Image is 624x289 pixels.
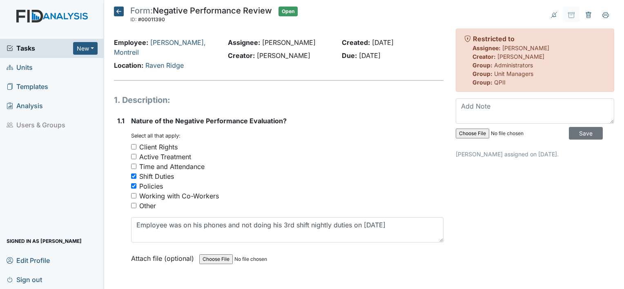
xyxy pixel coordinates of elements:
[472,62,493,69] strong: Group:
[131,249,197,263] label: Attach file (optional)
[131,154,136,159] input: Active Treatment
[262,38,316,47] span: [PERSON_NAME]
[139,171,174,181] div: Shift Duties
[139,191,219,201] div: Working with Co-Workers
[138,16,165,22] span: #00011390
[494,62,533,69] span: Administrators
[494,70,533,77] span: Unit Managers
[114,61,143,69] strong: Location:
[130,16,137,22] span: ID:
[257,51,310,60] span: [PERSON_NAME]
[73,42,98,55] button: New
[139,181,163,191] div: Policies
[139,162,205,171] div: Time and Attendance
[139,152,191,162] div: Active Treatment
[342,51,357,60] strong: Due:
[7,100,43,112] span: Analysis
[145,61,184,69] a: Raven Ridge
[359,51,381,60] span: [DATE]
[117,116,125,126] label: 1.1
[131,173,136,179] input: Shift Duties
[279,7,298,16] span: Open
[131,203,136,208] input: Other
[7,254,50,267] span: Edit Profile
[228,38,260,47] strong: Assignee:
[114,38,148,47] strong: Employee:
[114,38,206,56] a: [PERSON_NAME], Montreil
[7,43,73,53] a: Tasks
[472,70,493,77] strong: Group:
[131,164,136,169] input: Time and Attendance
[7,273,42,286] span: Sign out
[497,53,544,60] span: [PERSON_NAME]
[131,144,136,149] input: Client Rights
[139,142,178,152] div: Client Rights
[569,127,603,140] input: Save
[131,183,136,189] input: Policies
[130,6,153,16] span: Form:
[342,38,370,47] strong: Created:
[456,150,614,158] p: [PERSON_NAME] assigned on [DATE].
[7,235,82,247] span: Signed in as [PERSON_NAME]
[131,217,443,242] textarea: Employee was on his phones and not doing his 3rd shift nightly duties on [DATE]
[131,117,287,125] span: Nature of the Negative Performance Evaluation?
[472,44,501,51] strong: Assignee:
[131,133,181,139] small: Select all that apply:
[228,51,255,60] strong: Creator:
[494,79,506,86] span: QPII
[472,53,496,60] strong: Creator:
[7,80,48,93] span: Templates
[472,79,493,86] strong: Group:
[131,193,136,198] input: Working with Co-Workers
[139,201,156,211] div: Other
[7,61,33,74] span: Units
[372,38,394,47] span: [DATE]
[114,94,443,106] h1: 1. Description:
[130,7,272,24] div: Negative Performance Review
[473,35,515,43] strong: Restricted to
[502,44,549,51] span: [PERSON_NAME]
